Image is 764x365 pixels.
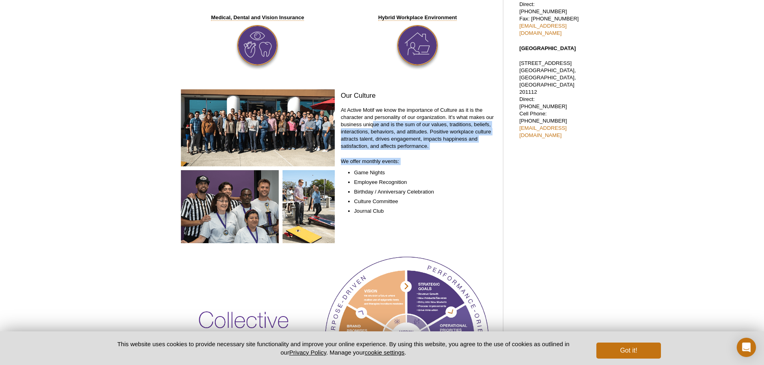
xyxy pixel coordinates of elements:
strong: Hybrid Workplace Environment [378,14,457,21]
a: [EMAIL_ADDRESS][DOMAIN_NAME] [519,125,567,138]
strong: Medical, Dental and Vision Insurance [211,14,304,21]
strong: [GEOGRAPHIC_DATA] [519,45,576,51]
p: This website uses cookies to provide necessary site functionality and improve your online experie... [103,340,584,357]
p: [STREET_ADDRESS] [GEOGRAPHIC_DATA], [GEOGRAPHIC_DATA], [GEOGRAPHIC_DATA] 201112 Direct: [PHONE_NU... [519,60,584,139]
button: cookie settings [365,349,404,356]
a: [EMAIL_ADDRESS][DOMAIN_NAME] [519,23,567,36]
li: Culture Committee [354,198,487,205]
img: Insurance Benefit icon [237,25,278,65]
h3: Our Culture [341,91,495,101]
p: At Active Motif we know the importance of Culture as it is the character and personality of our o... [341,107,495,150]
div: Open Intercom Messenger [737,338,756,357]
li: Game Nights​ [354,169,487,176]
li: Journal Club [354,208,487,215]
button: Got it! [596,343,661,359]
li: Birthday / Anniversary Celebration​ [354,188,487,196]
li: Employee Recognition​ [354,179,487,186]
img: Active Motif's culture [181,89,335,243]
a: Privacy Policy [289,349,326,356]
p: We offer monthly events:​ [341,158,495,165]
